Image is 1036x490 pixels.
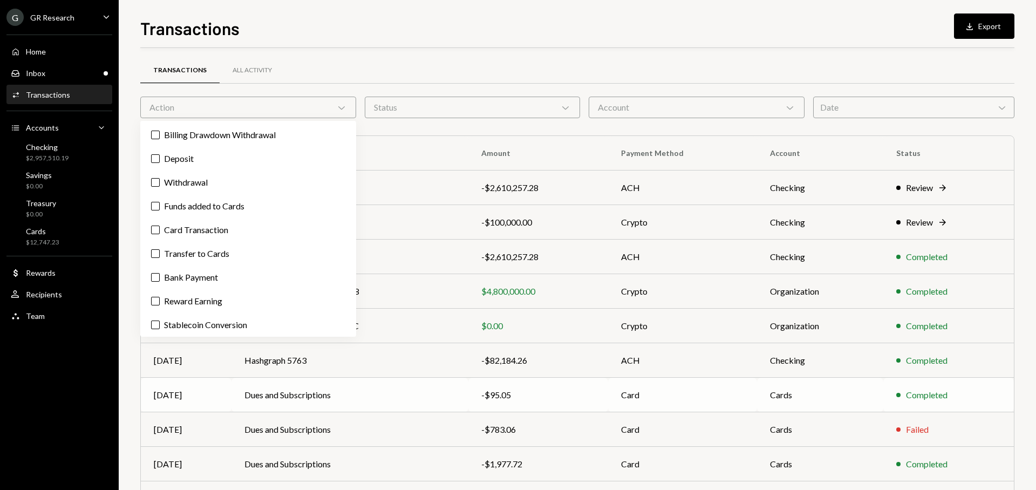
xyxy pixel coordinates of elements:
div: Review [906,216,933,229]
button: Transfer to Cards [151,249,160,258]
div: Rewards [26,268,56,277]
div: Completed [906,250,948,263]
a: Home [6,42,112,61]
label: Bank Payment [145,268,352,287]
td: Dues and Subscriptions [231,447,468,481]
div: Home [26,47,46,56]
td: ACH [608,343,757,378]
label: Transfer to Cards [145,244,352,263]
div: G [6,9,24,26]
div: -$82,184.26 [481,354,595,367]
a: All Activity [220,57,285,84]
div: Review [906,181,933,194]
th: Account [757,136,883,171]
div: All Activity [233,66,272,75]
td: ACH [608,171,757,205]
td: Checking [757,240,883,274]
button: Card Transaction [151,226,160,234]
td: Crypto [608,274,757,309]
button: Export [954,13,1014,39]
a: Checking$2,957,510.19 [6,139,112,165]
td: Crypto [608,309,757,343]
div: Completed [906,285,948,298]
div: $4,800,000.00 [481,285,595,298]
div: $0.00 [26,210,56,219]
td: Card [608,447,757,481]
a: Treasury$0.00 [6,195,112,221]
div: -$95.05 [481,389,595,401]
div: -$2,610,257.28 [481,181,595,194]
div: $2,957,510.19 [26,154,69,163]
div: Accounts [26,123,59,132]
button: Funds added to Cards [151,202,160,210]
td: Crypto [608,205,757,240]
td: Checking [757,205,883,240]
div: Transactions [26,90,70,99]
button: Bank Payment [151,273,160,282]
div: [DATE] [154,423,219,436]
div: Recipients [26,290,62,299]
label: Stablecoin Conversion [145,315,352,335]
div: Completed [906,354,948,367]
div: Checking [26,142,69,152]
div: [DATE] [154,389,219,401]
div: Action [140,97,356,118]
div: Treasury [26,199,56,208]
label: Deposit [145,149,352,168]
a: Rewards [6,263,112,282]
button: Withdrawal [151,178,160,187]
label: Withdrawal [145,173,352,192]
h1: Transactions [140,17,240,39]
div: Failed [906,423,929,436]
a: Transactions [6,85,112,104]
div: Status [365,97,581,118]
div: Date [813,97,1014,118]
label: Billing Drawdown Withdrawal [145,125,352,145]
label: Reward Earning [145,291,352,311]
td: Organization [757,309,883,343]
div: Completed [906,319,948,332]
td: Hashgraph 5763 [231,343,468,378]
button: Billing Drawdown Withdrawal [151,131,160,139]
a: Savings$0.00 [6,167,112,193]
div: -$2,610,257.28 [481,250,595,263]
a: Team [6,306,112,325]
a: Accounts [6,118,112,137]
th: Status [883,136,1014,171]
a: Transactions [140,57,220,84]
div: [DATE] [154,458,219,471]
div: Savings [26,171,52,180]
div: $0.00 [481,319,595,332]
div: Team [26,311,45,321]
a: Recipients [6,284,112,304]
td: Organization [757,274,883,309]
th: Payment Method [608,136,757,171]
div: Cards [26,227,59,236]
td: Checking [757,343,883,378]
a: Cards$12,747.23 [6,223,112,249]
a: Inbox [6,63,112,83]
div: GR Research [30,13,74,22]
label: Funds added to Cards [145,196,352,216]
button: Deposit [151,154,160,163]
td: Dues and Subscriptions [231,412,468,447]
div: Completed [906,458,948,471]
td: Dues and Subscriptions [231,378,468,412]
button: Reward Earning [151,297,160,305]
div: Inbox [26,69,45,78]
div: Transactions [153,66,207,75]
div: Completed [906,389,948,401]
div: $0.00 [26,182,52,191]
th: Amount [468,136,608,171]
div: -$783.06 [481,423,595,436]
div: Account [589,97,805,118]
td: Card [608,378,757,412]
td: Card [608,412,757,447]
td: Checking [757,171,883,205]
td: Cards [757,447,883,481]
div: -$1,977.72 [481,458,595,471]
button: Stablecoin Conversion [151,321,160,329]
div: $12,747.23 [26,238,59,247]
td: Cards [757,378,883,412]
td: Cards [757,412,883,447]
